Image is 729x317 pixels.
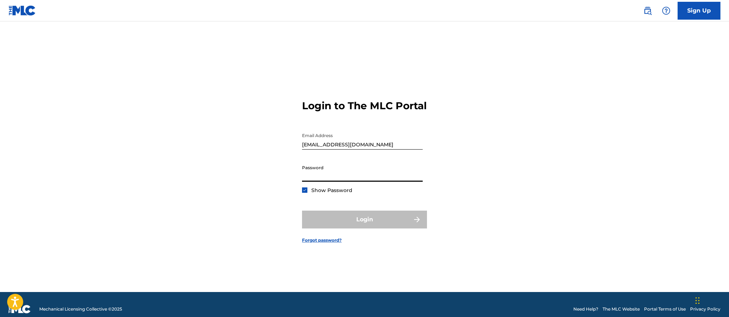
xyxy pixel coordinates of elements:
[9,5,36,16] img: MLC Logo
[311,187,352,193] span: Show Password
[643,6,652,15] img: search
[39,306,122,312] span: Mechanical Licensing Collective © 2025
[302,100,427,112] h3: Login to The MLC Portal
[695,290,700,311] div: Arrastrar
[9,305,31,313] img: logo
[690,306,720,312] a: Privacy Policy
[662,6,670,15] img: help
[573,306,598,312] a: Need Help?
[303,188,307,192] img: checkbox
[659,4,673,18] div: Help
[302,237,342,243] a: Forgot password?
[678,2,720,20] a: Sign Up
[603,306,640,312] a: The MLC Website
[693,283,729,317] div: Widget de chat
[640,4,655,18] a: Public Search
[693,283,729,317] iframe: Chat Widget
[644,306,686,312] a: Portal Terms of Use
